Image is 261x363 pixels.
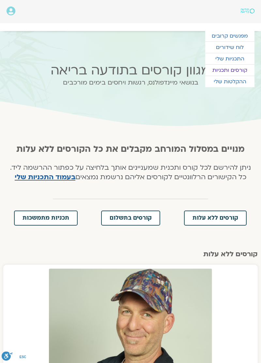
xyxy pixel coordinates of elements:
[205,42,254,53] a: לוח שידורים
[205,76,254,87] a: ההקלטות שלי
[205,65,254,76] a: קורסים ותכניות
[7,144,254,154] h2: מנויים במסלול המורחב מקבלים את כל הקורסים ללא עלות
[3,63,258,78] h2: מגוון קורסים בתודעה בריאה
[101,211,160,226] a: קורסים בתשלום
[23,215,69,221] span: תכניות מתמשכות
[7,163,254,182] h4: ניתן להירשם לכל קורס ותכנית שמעניינים אותך בלחיצה על כפתור ההרשמה ליד. כל הקישורים הרלוונטיים לקו...
[3,250,258,258] h2: קורסים ללא עלות
[184,211,247,226] a: קורסים ללא עלות
[205,53,254,64] a: התכניות שלי
[192,215,238,221] span: קורסים ללא עלות
[14,211,78,226] a: תכניות מתמשכות
[3,79,258,86] h2: בנושאי מיינדפולנס, רגשות ויחסים בימים מורכבים
[15,172,75,182] a: בעמוד התכניות שלי
[205,30,254,41] a: מפגשים קרובים
[110,215,152,221] span: קורסים בתשלום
